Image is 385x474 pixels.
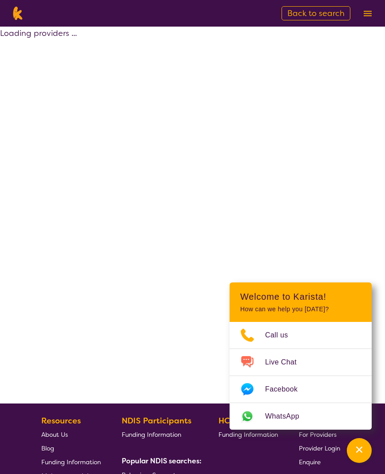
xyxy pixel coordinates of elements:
p: How can we help you [DATE]? [240,306,361,313]
span: Facebook [265,383,308,396]
a: Blog [41,441,101,455]
ul: Choose channel [230,322,372,430]
span: For Providers [299,431,337,439]
b: HCP Recipients [218,415,278,426]
span: WhatsApp [265,410,310,423]
span: Funding Information [122,431,181,439]
a: For Providers [299,427,340,441]
a: About Us [41,427,101,441]
span: About Us [41,431,68,439]
img: menu [364,11,372,16]
a: Funding Information [218,427,278,441]
h2: Welcome to Karista! [240,291,361,302]
a: Enquire [299,455,340,469]
span: Back to search [287,8,345,19]
a: Provider Login [299,441,340,455]
span: Funding Information [218,431,278,439]
div: Channel Menu [230,282,372,430]
b: NDIS Participants [122,415,191,426]
span: Blog [41,444,54,452]
b: Resources [41,415,81,426]
span: Enquire [299,458,321,466]
a: Web link opens in a new tab. [230,403,372,430]
span: Provider Login [299,444,340,452]
span: Call us [265,329,299,342]
span: Live Chat [265,356,307,369]
img: Karista logo [11,7,24,20]
a: Back to search [282,6,350,20]
a: Funding Information [122,427,198,441]
button: Channel Menu [347,438,372,463]
b: Popular NDIS searches: [122,456,202,466]
a: Funding Information [41,455,101,469]
span: Funding Information [41,458,101,466]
